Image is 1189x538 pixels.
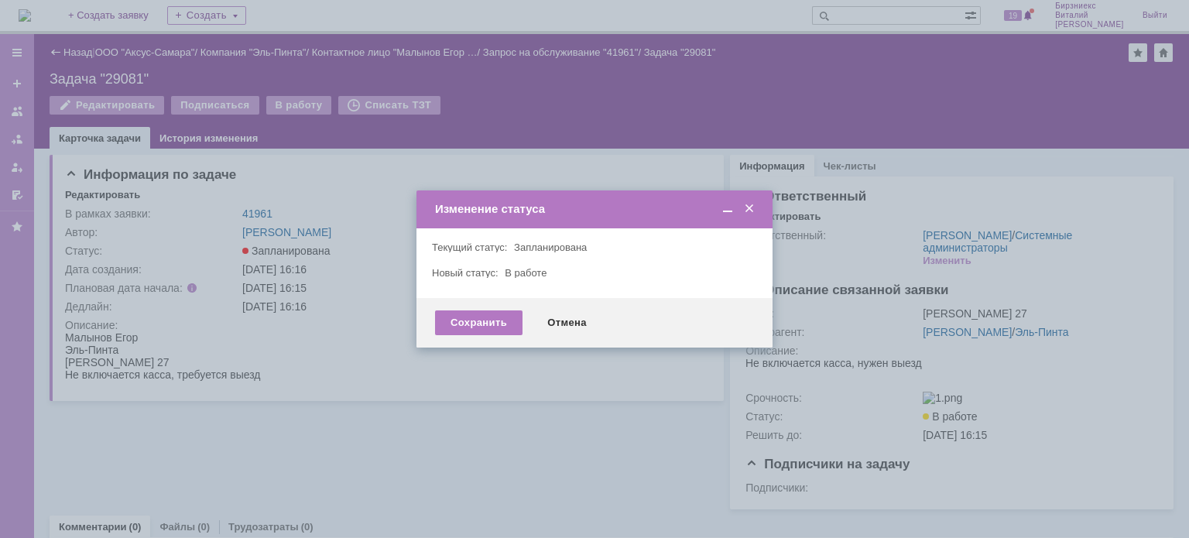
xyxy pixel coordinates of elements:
[432,242,507,253] label: Текущий статус:
[720,202,735,216] span: Свернуть (Ctrl + M)
[435,202,757,216] div: Изменение статуса
[432,267,499,279] label: Новый статус:
[742,202,757,216] span: Закрыть
[505,267,547,279] span: В работе
[514,242,587,253] span: Запланирована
